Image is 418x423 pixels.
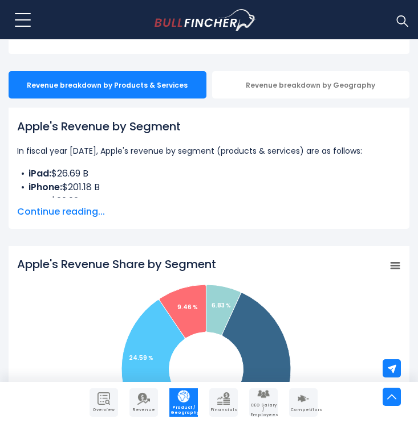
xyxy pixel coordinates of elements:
[155,9,257,31] img: Bullfincher logo
[17,205,401,219] span: Continue reading...
[131,408,157,412] span: Revenue
[250,403,277,417] span: CEO Salary / Employees
[290,408,316,412] span: Competitors
[17,256,216,272] tspan: Apple's Revenue Share by Segment
[9,71,206,98] div: Revenue breakdown by Products & Services
[29,180,62,194] b: iPhone:
[209,388,238,417] a: Company Financials
[91,408,117,412] span: Overview
[249,388,278,417] a: Company Employees
[17,167,401,180] li: $26.69 B
[289,388,318,417] a: Company Competitors
[212,71,410,98] div: Revenue breakdown by Geography
[155,9,277,31] a: Go to homepage
[171,405,197,415] span: Product / Geography
[17,144,401,158] p: In fiscal year [DATE], Apple's revenue by segment (products & services) are as follows:
[169,388,198,417] a: Company Product/Geography
[29,167,51,180] b: iPad:
[129,354,153,362] tspan: 24.59 %
[212,301,231,310] tspan: 6.83 %
[177,303,198,311] tspan: 9.46 %
[29,194,51,207] b: Mac:
[17,118,401,135] h1: Apple's Revenue by Segment
[210,408,237,412] span: Financials
[90,388,118,417] a: Company Overview
[129,388,158,417] a: Company Revenue
[17,180,401,194] li: $201.18 B
[17,194,401,208] li: $29.98 B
